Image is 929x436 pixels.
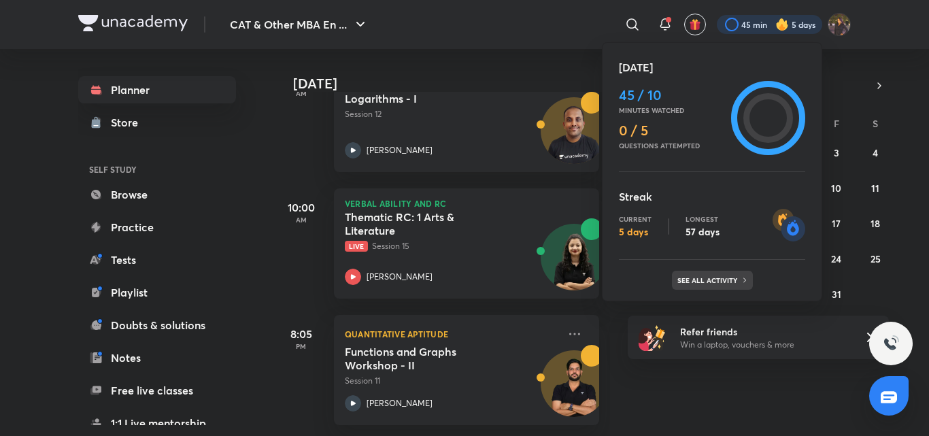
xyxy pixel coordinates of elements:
h5: [DATE] [619,59,805,76]
h5: Streak [619,188,805,205]
p: Current [619,215,652,223]
p: 57 days [686,226,720,238]
p: See all activity [677,276,741,284]
p: Minutes watched [619,106,726,114]
h4: 0 / 5 [619,122,726,139]
img: streak [773,209,805,241]
h4: 45 / 10 [619,87,726,103]
p: 5 days [619,226,652,238]
p: Longest [686,215,720,223]
p: Questions attempted [619,141,726,150]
